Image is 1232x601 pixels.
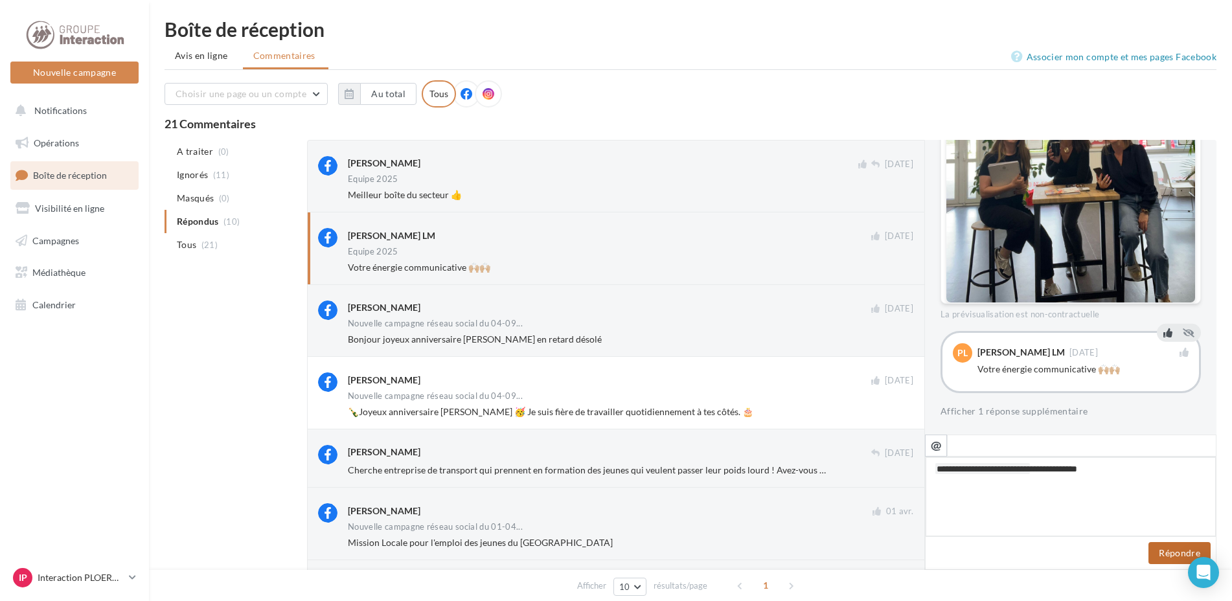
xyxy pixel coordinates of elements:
span: 1 [755,575,776,596]
span: [DATE] [885,375,913,387]
span: [DATE] [885,159,913,170]
button: @ [925,435,947,457]
span: Campagnes [32,234,79,245]
span: Nouvelle campagne réseau social du 01-04... [348,523,523,531]
a: Médiathèque [8,259,141,286]
span: [DATE] [1069,348,1098,357]
i: @ [931,439,942,451]
div: [PERSON_NAME] [348,374,420,387]
a: Opérations [8,130,141,157]
span: [DATE] [885,303,913,315]
span: Notifications [34,105,87,116]
span: Bonjour joyeux anniversaire [PERSON_NAME] en retard désolé [348,334,602,345]
div: Boîte de réception [165,19,1216,39]
span: (11) [213,170,229,180]
a: Associer mon compte et mes pages Facebook [1011,49,1216,65]
span: Choisir une page ou un compte [176,88,306,99]
div: Equipe 2025 [348,247,398,256]
span: Cherche entreprise de transport qui prennent en formation des jeunes qui veulent passer leur poid... [348,464,976,475]
span: Votre énergie communicative 🙌🏼🙌🏼 [348,262,490,273]
button: Nouvelle campagne [10,62,139,84]
div: 21 Commentaires [165,118,1216,130]
button: Au total [338,83,416,105]
span: Boîte de réception [33,170,107,181]
div: [PERSON_NAME] [348,157,420,170]
span: Afficher [577,580,606,592]
span: A traiter [177,145,213,158]
span: Opérations [34,137,79,148]
div: [PERSON_NAME] LM [977,348,1065,357]
div: [PERSON_NAME] [348,505,420,517]
button: Afficher 1 réponse supplémentaire [941,403,1088,419]
div: La prévisualisation est non-contractuelle [941,304,1201,321]
span: (0) [218,146,229,157]
span: Visibilité en ligne [35,203,104,214]
span: [DATE] [885,231,913,242]
span: PL [957,346,968,359]
span: résultats/page [654,580,707,592]
button: Répondre [1148,542,1211,564]
div: Equipe 2025 [348,175,398,183]
span: IP [19,571,27,584]
div: [PERSON_NAME] LM [348,229,435,242]
span: 01 avr. [886,506,913,517]
a: Campagnes [8,227,141,255]
p: Interaction PLOERMEL [38,571,124,584]
div: [PERSON_NAME] [348,446,420,459]
span: Calendrier [32,299,76,310]
button: 10 [613,578,646,596]
span: 10 [619,582,630,592]
div: Open Intercom Messenger [1188,557,1219,588]
span: Nouvelle campagne réseau social du 04-09... [348,392,523,400]
a: Visibilité en ligne [8,195,141,222]
span: 🍾Joyeux anniversaire [PERSON_NAME] 🥳 Je suis fière de travailler quotidiennement à tes côtés. 🎂 [348,406,753,417]
span: Nouvelle campagne réseau social du 04-09... [348,319,523,328]
span: Mission Locale pour l'emploi des jeunes du [GEOGRAPHIC_DATA] [348,537,613,548]
button: Choisir une page ou un compte [165,83,328,105]
button: Au total [360,83,416,105]
div: [PERSON_NAME] [348,301,420,314]
span: Médiathèque [32,267,86,278]
span: Masqués [177,192,214,205]
a: IP Interaction PLOERMEL [10,565,139,590]
span: Tous [177,238,196,251]
span: (0) [219,193,230,203]
button: Notifications [8,97,136,124]
span: Avis en ligne [175,49,228,62]
span: Meilleur boîte du secteur 👍 [348,189,462,200]
div: Tous [422,80,456,108]
div: Votre énergie communicative 🙌🏼🙌🏼 [977,363,1189,376]
span: Ignorés [177,168,208,181]
span: [DATE] [885,448,913,459]
span: (21) [201,240,218,250]
a: Calendrier [8,291,141,319]
a: Boîte de réception [8,161,141,189]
